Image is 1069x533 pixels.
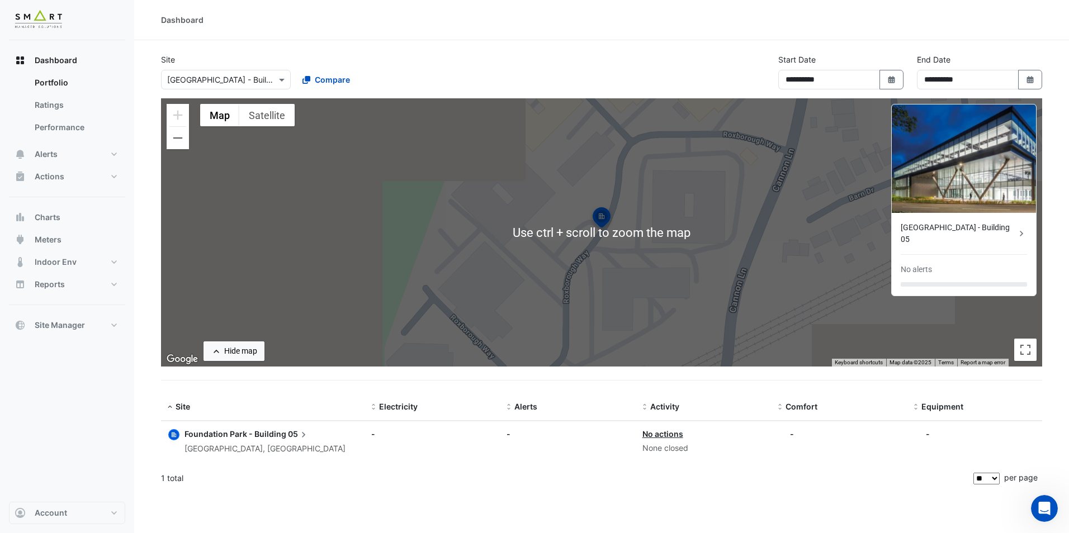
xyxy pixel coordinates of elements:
span: Compare [315,74,350,85]
span: Map data ©2025 [890,359,931,365]
img: site-pin-selected.svg [589,206,614,232]
div: [GEOGRAPHIC_DATA], [GEOGRAPHIC_DATA] [185,442,346,455]
fa-icon: Select Date [1025,75,1035,84]
span: Foundation Park - Building [185,429,286,439]
span: Indoor Env [35,256,77,268]
app-icon: Alerts [15,149,26,160]
label: Site [161,54,175,65]
app-icon: Reports [15,279,26,290]
a: Portfolio [26,72,125,94]
app-icon: Dashboard [15,55,26,66]
button: Reports [9,273,125,296]
span: Account [35,507,67,518]
a: Open this area in Google Maps (opens a new window) [164,352,201,367]
span: Equipment [921,402,963,411]
button: Site Manager [9,314,125,336]
a: Ratings [26,94,125,116]
button: Charts [9,206,125,229]
div: None closed [642,442,764,455]
div: No alerts [901,264,932,275]
label: End Date [917,54,950,65]
button: Hide map [204,341,264,361]
button: Meters [9,229,125,251]
img: Google [164,352,201,367]
span: Actions [35,171,64,182]
div: - [371,428,493,440]
button: Toggle fullscreen view [1014,339,1037,361]
img: Company Logo [13,9,64,31]
span: Charts [35,212,60,223]
app-icon: Actions [15,171,26,182]
button: Account [9,502,125,524]
button: Compare [295,70,357,89]
button: Indoor Env [9,251,125,273]
app-icon: Meters [15,234,26,245]
div: Dashboard [161,14,204,26]
span: Comfort [786,402,817,411]
span: Reports [35,279,65,290]
button: Show satellite imagery [239,104,295,126]
div: Dashboard [9,72,125,143]
button: Show street map [200,104,239,126]
div: Hide map [224,345,257,357]
img: Foundation Park - Building 05 [892,104,1036,213]
span: Meters [35,234,62,245]
button: Zoom in [167,104,189,126]
div: - [507,428,628,440]
span: per page [1004,473,1038,482]
app-icon: Site Manager [15,320,26,331]
span: Site Manager [35,320,85,331]
span: Electricity [379,402,418,411]
button: Zoom out [167,127,189,149]
fa-icon: Select Date [887,75,897,84]
span: Dashboard [35,55,77,66]
button: Actions [9,165,125,188]
span: Site [176,402,190,411]
app-icon: Charts [15,212,26,223]
div: [GEOGRAPHIC_DATA] - Building 05 [901,222,1016,245]
a: Performance [26,116,125,139]
a: Report a map error [961,359,1005,365]
span: Alerts [35,149,58,160]
a: Terms (opens in new tab) [938,359,954,365]
span: 05 [288,428,309,440]
button: Dashboard [9,49,125,72]
button: Alerts [9,143,125,165]
app-icon: Indoor Env [15,256,26,268]
a: No actions [642,429,683,439]
iframe: Intercom live chat [1031,495,1058,522]
span: Activity [650,402,679,411]
div: - [926,428,930,440]
div: 1 total [161,464,971,492]
div: - [790,428,794,440]
button: Keyboard shortcuts [835,359,883,367]
label: Start Date [778,54,816,65]
span: Alerts [514,402,537,411]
